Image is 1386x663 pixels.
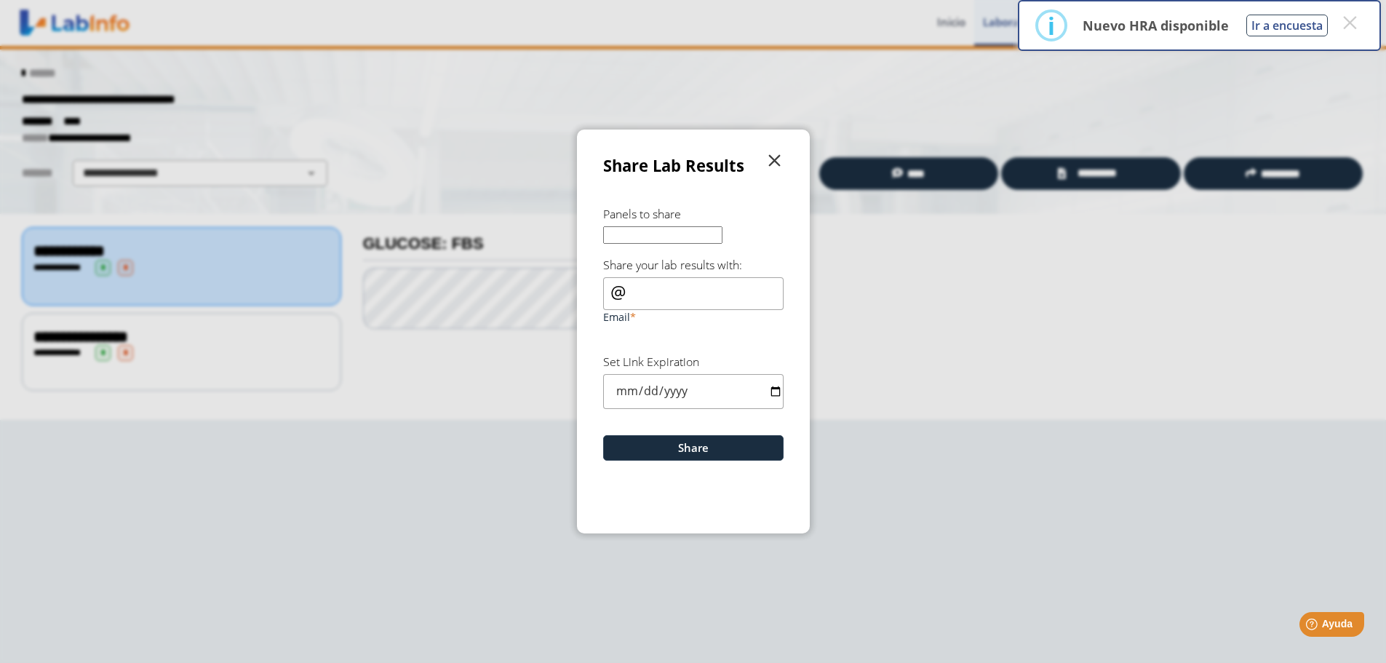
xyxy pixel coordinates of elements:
[1246,15,1328,36] button: Ir a encuesta
[1083,17,1229,34] p: Nuevo HRA disponible
[603,435,784,461] button: Share
[1256,606,1370,647] iframe: Help widget launcher
[603,354,699,370] label: Set Link Expiration
[1048,12,1055,39] div: i
[603,257,742,273] label: Share your lab results with:
[603,154,744,178] h3: Share Lab Results
[766,152,784,170] span: 
[603,206,681,222] label: Panels to share
[1337,9,1363,36] button: Close this dialog
[603,310,784,324] label: Email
